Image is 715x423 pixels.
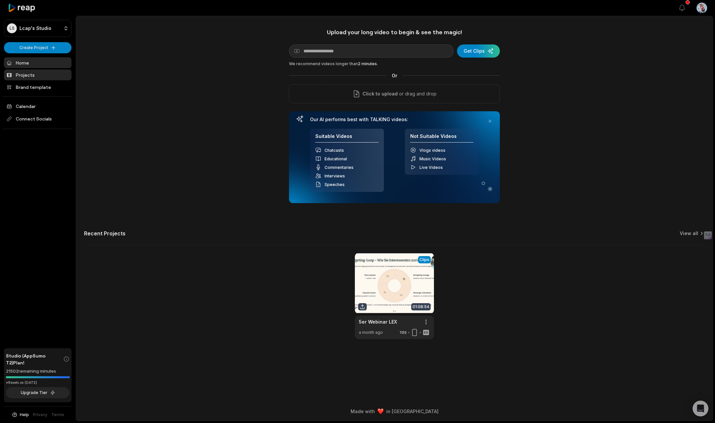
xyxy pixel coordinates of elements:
button: Create Project [4,42,71,53]
a: Home [4,57,71,68]
span: Commentaries [325,165,354,170]
button: Upgrade Tier [6,387,70,398]
span: Chatcasts [325,148,344,153]
h4: Suitable Videos [315,133,379,143]
div: 21502 remaining minutes [6,368,70,375]
button: Get Clips [457,44,500,58]
div: *Resets on [DATE] [6,380,70,385]
img: heart emoji [378,409,384,414]
span: Click to upload [362,90,398,98]
span: Studio (AppSumo T2) Plan! [6,352,63,366]
span: 2 minutes [358,61,377,66]
span: Help [20,412,29,418]
a: Brand template [4,82,71,93]
h2: Recent Projects [84,230,126,237]
span: Speeches [325,182,345,187]
a: Projects [4,69,71,80]
div: Made with in [GEOGRAPHIC_DATA] [82,408,707,415]
span: Connect Socials [4,113,71,125]
h1: Upload your long video to begin & see the magic! [289,28,500,36]
div: LS [7,23,17,33]
a: 5er Webinar LEX [359,318,397,325]
a: View all [680,230,698,237]
span: Or [386,72,403,79]
span: Music Videos [419,156,446,161]
p: or drag and drop [398,90,437,98]
a: Privacy [33,412,47,418]
span: Vlogs videos [419,148,445,153]
p: Lcap's Studio [19,25,51,31]
span: Educational [325,156,347,161]
a: Calendar [4,101,71,112]
span: Live Videos [419,165,443,170]
a: Terms [51,412,64,418]
h3: Our AI performs best with TALKING videos: [310,117,479,122]
h4: Not Suitable Videos [410,133,473,143]
div: We recommend videos longer than . [289,61,500,67]
button: Help [12,412,29,418]
div: Open Intercom Messenger [693,401,708,416]
span: Interviews [325,173,345,178]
